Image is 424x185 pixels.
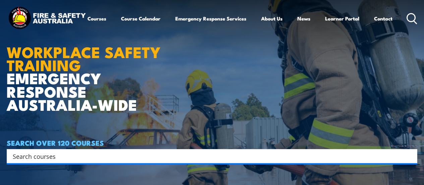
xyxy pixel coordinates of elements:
a: Learner Portal [325,10,359,27]
a: Courses [87,10,106,27]
a: Contact [374,10,392,27]
a: Emergency Response Services [175,10,246,27]
strong: WORKPLACE SAFETY TRAINING [7,40,161,76]
button: Search magnifier button [406,151,415,161]
form: Search form [14,151,404,161]
h1: EMERGENCY RESPONSE AUSTRALIA-WIDE [7,28,171,111]
a: News [297,10,310,27]
h4: SEARCH OVER 120 COURSES [7,139,417,146]
input: Search input [13,151,403,161]
a: Course Calendar [121,10,161,27]
a: About Us [261,10,283,27]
